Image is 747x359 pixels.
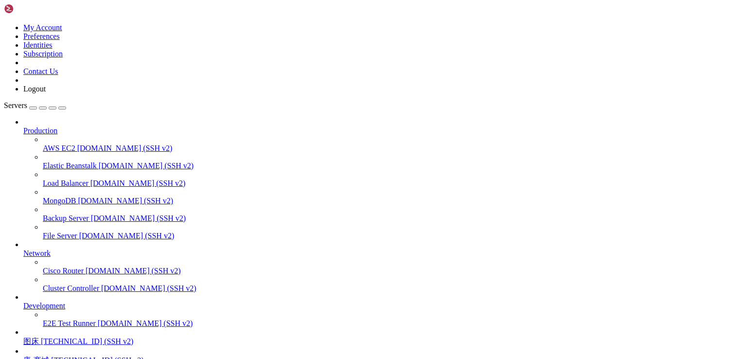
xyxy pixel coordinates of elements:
a: Development [23,302,743,310]
li: Elastic Beanstalk [DOMAIN_NAME] (SSH v2) [43,153,743,170]
li: AWS EC2 [DOMAIN_NAME] (SSH v2) [43,135,743,153]
li: File Server [DOMAIN_NAME] (SSH v2) [43,223,743,240]
span: [DOMAIN_NAME] (SSH v2) [86,267,181,275]
a: 图床 [TECHNICAL_ID] (SSH v2) [23,337,743,347]
span: Elastic Beanstalk [43,162,97,170]
a: Cluster Controller [DOMAIN_NAME] (SSH v2) [43,284,743,293]
span: [DOMAIN_NAME] (SSH v2) [99,162,194,170]
a: MongoDB [DOMAIN_NAME] (SSH v2) [43,197,743,205]
li: 图床 [TECHNICAL_ID] (SSH v2) [23,328,743,347]
a: Contact Us [23,67,58,75]
span: [DOMAIN_NAME] (SSH v2) [90,179,186,187]
a: Elastic Beanstalk [DOMAIN_NAME] (SSH v2) [43,162,743,170]
a: My Account [23,23,62,32]
span: Development [23,302,65,310]
a: Production [23,126,743,135]
li: Network [23,240,743,293]
span: [DOMAIN_NAME] (SSH v2) [79,232,175,240]
span: Cluster Controller [43,284,99,292]
span: Production [23,126,57,135]
span: Load Balancer [43,179,89,187]
span: [DOMAIN_NAME] (SSH v2) [78,197,173,205]
span: 图床 [23,337,39,345]
span: E2E Test Runner [43,319,96,327]
span: [DOMAIN_NAME] (SSH v2) [98,319,193,327]
span: Backup Server [43,214,89,222]
li: Cluster Controller [DOMAIN_NAME] (SSH v2) [43,275,743,293]
a: Servers [4,101,66,109]
li: Production [23,118,743,240]
span: [DOMAIN_NAME] (SSH v2) [101,284,196,292]
span: AWS EC2 [43,144,75,152]
span: Cisco Router [43,267,84,275]
a: Logout [23,85,46,93]
span: MongoDB [43,197,76,205]
li: MongoDB [DOMAIN_NAME] (SSH v2) [43,188,743,205]
a: E2E Test Runner [DOMAIN_NAME] (SSH v2) [43,319,743,328]
img: Shellngn [4,4,60,14]
a: Backup Server [DOMAIN_NAME] (SSH v2) [43,214,743,223]
a: File Server [DOMAIN_NAME] (SSH v2) [43,232,743,240]
span: Network [23,249,51,257]
li: Load Balancer [DOMAIN_NAME] (SSH v2) [43,170,743,188]
a: Preferences [23,32,60,40]
span: [DOMAIN_NAME] (SSH v2) [77,144,173,152]
li: Backup Server [DOMAIN_NAME] (SSH v2) [43,205,743,223]
li: Development [23,293,743,328]
a: AWS EC2 [DOMAIN_NAME] (SSH v2) [43,144,743,153]
li: E2E Test Runner [DOMAIN_NAME] (SSH v2) [43,310,743,328]
a: Subscription [23,50,63,58]
a: Network [23,249,743,258]
li: Cisco Router [DOMAIN_NAME] (SSH v2) [43,258,743,275]
a: Load Balancer [DOMAIN_NAME] (SSH v2) [43,179,743,188]
span: [DOMAIN_NAME] (SSH v2) [91,214,186,222]
span: Servers [4,101,27,109]
span: [TECHNICAL_ID] (SSH v2) [41,337,133,345]
span: File Server [43,232,77,240]
a: Cisco Router [DOMAIN_NAME] (SSH v2) [43,267,743,275]
a: Identities [23,41,53,49]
